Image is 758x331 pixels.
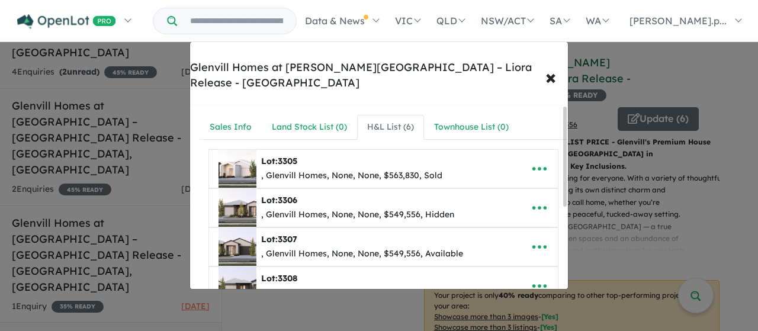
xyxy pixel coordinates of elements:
div: , Glenvill Homes, None, None, $549,556, Hidden [261,208,454,222]
div: H&L List ( 6 ) [367,120,414,134]
span: 3305 [278,156,297,166]
span: [PERSON_NAME].p... [629,15,727,27]
div: , Glenvill Homes, None, None, $563,830, Sold [261,169,442,183]
input: Try estate name, suburb, builder or developer [179,8,294,34]
span: 3307 [278,234,297,245]
span: × [545,64,556,89]
b: Lot: [261,195,297,205]
b: Lot: [261,156,297,166]
img: Glenvill%20Homes%20at%20Armstrong%20Estate%20---%20Liora%20Release%20-%20Mount%20Duneed%20-%20Lot... [219,228,256,266]
div: Land Stock List ( 0 ) [272,120,347,134]
img: Glenvill%20Homes%20at%20Armstrong%20Estate%20---%20Liora%20Release%20-%20Mount%20Duneed%20-%20Lot... [219,150,256,188]
div: , Glenvill Homes, None, None, $549,556, Available [261,247,463,261]
img: Openlot PRO Logo White [17,14,116,29]
div: Townhouse List ( 0 ) [434,120,509,134]
span: 3308 [278,273,297,284]
img: Glenvill%20Homes%20at%20Armstrong%20Estate%20---%20Liora%20Release%20-%20Mount%20Duneed%20-%20Lot... [219,189,256,227]
b: Lot: [261,234,297,245]
img: Glenvill%20Homes%20at%20Armstrong%20Estate%20---%20Liora%20Release%20-%20Mount%20Duneed%20-%20Lot... [219,267,256,305]
div: Glenvill Homes at [PERSON_NAME][GEOGRAPHIC_DATA] – Liora Release - [GEOGRAPHIC_DATA] [190,60,568,91]
div: , Glenvill Homes, None, None, $549,556, Available [261,286,463,300]
b: Lot: [261,273,297,284]
span: 3306 [278,195,297,205]
div: Sales Info [210,120,252,134]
